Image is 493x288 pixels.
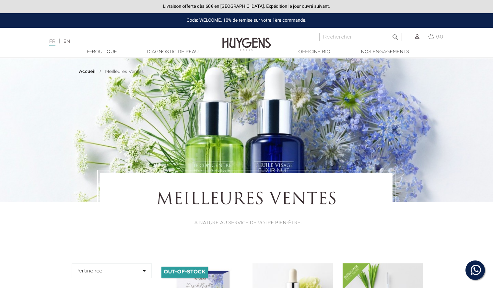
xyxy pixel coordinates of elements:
li: Out-of-Stock [161,267,208,278]
a: Accueil [79,69,97,74]
a: Diagnostic de peau [140,49,205,55]
a: Meilleures Ventes [105,69,144,74]
a: FR [49,39,55,46]
img: Huygens [222,27,271,52]
span: (0) [436,34,443,39]
p: LA NATURE AU SERVICE DE VOTRE BIEN-ÊTRE. [118,220,375,226]
button: Pertinence [72,263,152,278]
button:  [390,31,401,40]
a: Officine Bio [282,49,347,55]
input: Rechercher [319,33,402,41]
h1: Meilleures Ventes [118,190,375,210]
div: | [46,38,201,45]
i:  [140,267,148,275]
a: EN [64,39,70,44]
strong: Accueil [79,69,96,74]
a: E-Boutique [70,49,135,55]
i:  [392,31,399,39]
a: Nos engagements [353,49,417,55]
